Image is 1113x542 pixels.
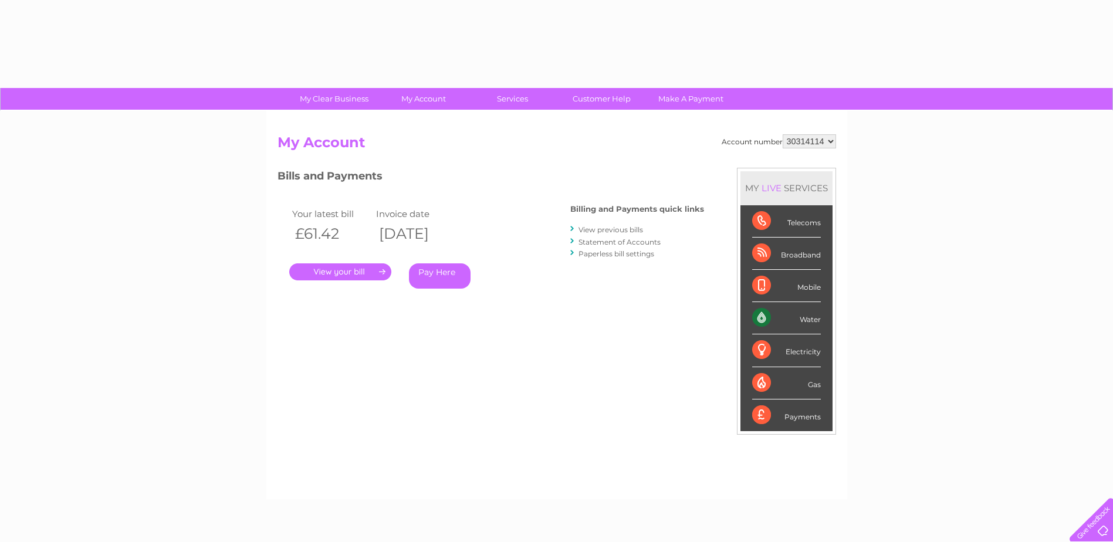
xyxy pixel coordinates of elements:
[553,88,650,110] a: Customer Help
[752,270,821,302] div: Mobile
[642,88,739,110] a: Make A Payment
[752,399,821,431] div: Payments
[278,134,836,157] h2: My Account
[579,238,661,246] a: Statement of Accounts
[289,206,374,222] td: Your latest bill
[752,302,821,334] div: Water
[289,263,391,280] a: .
[579,249,654,258] a: Paperless bill settings
[464,88,561,110] a: Services
[752,334,821,367] div: Electricity
[570,205,704,214] h4: Billing and Payments quick links
[286,88,383,110] a: My Clear Business
[759,182,784,194] div: LIVE
[375,88,472,110] a: My Account
[752,238,821,270] div: Broadband
[373,222,458,246] th: [DATE]
[752,205,821,238] div: Telecoms
[373,206,458,222] td: Invoice date
[579,225,643,234] a: View previous bills
[722,134,836,148] div: Account number
[409,263,471,289] a: Pay Here
[278,168,704,188] h3: Bills and Payments
[752,367,821,399] div: Gas
[289,222,374,246] th: £61.42
[740,171,833,205] div: MY SERVICES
